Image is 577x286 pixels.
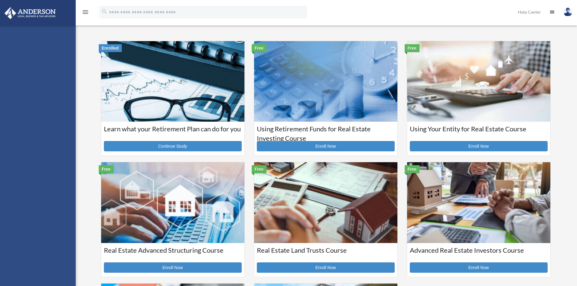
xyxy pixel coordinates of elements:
a: Enroll Now [104,262,242,273]
a: Enroll Now [410,262,548,273]
h3: Advanced Real Estate Investors Course [410,246,548,261]
div: Free [405,44,420,52]
div: Enrolled [99,44,122,52]
a: Enroll Now [257,262,395,273]
h3: Real Estate Advanced Structuring Course [104,246,242,261]
a: Enroll Now [410,141,548,151]
i: menu [82,8,89,16]
div: Free [99,165,114,173]
h3: Learn what your Retirement Plan can do for you [104,124,242,140]
div: Free [405,165,420,173]
a: Continue Study [104,141,242,151]
h3: Real Estate Land Trusts Course [257,246,395,261]
a: menu [82,11,89,16]
img: User Pic [563,8,572,16]
img: Anderson Advisors Platinum Portal [3,7,58,19]
h3: Using Your Entity for Real Estate Course [410,124,548,140]
a: Enroll Now [257,141,395,151]
div: Free [252,44,267,52]
i: search [101,8,108,15]
div: Free [252,165,267,173]
h3: Using Retirement Funds for Real Estate Investing Course [257,124,395,140]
